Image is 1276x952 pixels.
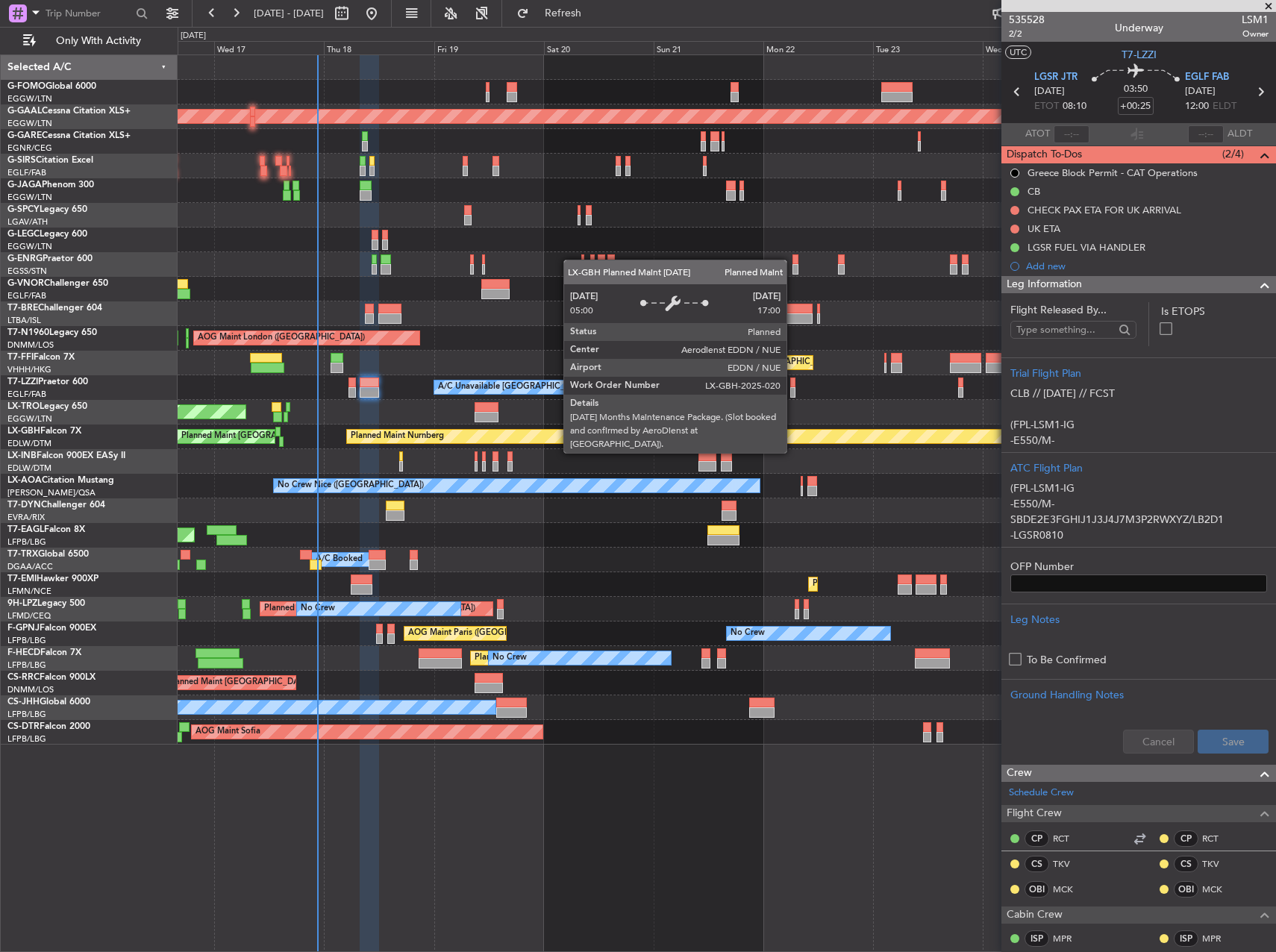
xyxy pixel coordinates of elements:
[7,648,81,657] a: F-HECDFalcon 7X
[278,475,424,497] div: No Crew Nice ([GEOGRAPHIC_DATA])
[1202,932,1236,945] a: MPR
[7,254,43,263] span: G-ENRG
[1185,70,1229,85] span: EGLF FAB
[763,41,873,54] div: Mon 22
[1007,146,1082,163] span: Dispatch To-Dos
[1034,99,1059,114] span: ETOT
[1010,460,1267,476] div: ATC Flight Plan
[983,41,1092,54] div: Wed 24
[1185,84,1216,99] span: [DATE]
[7,205,40,214] span: G-SPCY
[7,82,46,91] span: G-FOMO
[7,733,46,745] a: LFPB/LBG
[1025,830,1049,847] div: CP
[1010,496,1267,527] p: -E550/M-SBDE2E3FGHIJ1J3J4J7M3P2RWXYZ/LB2D1
[214,41,324,54] div: Wed 17
[434,41,544,54] div: Fri 19
[438,376,681,398] div: A/C Unavailable [GEOGRAPHIC_DATA] ([GEOGRAPHIC_DATA])
[544,41,654,54] div: Sat 20
[7,624,40,633] span: F-GPNJ
[7,673,96,682] a: CS-RRCFalcon 900LX
[7,574,37,583] span: T7-EMI
[301,598,335,620] div: No Crew
[7,525,85,534] a: T7-EAGLFalcon 8X
[1010,386,1267,762] p: CLB // [DATE] // FCST (FPL-LSM1-IG -E550/M-SBDE2E3FGHIJ1J3J4J7M3P2RWXYZ/LB2D1 -LGSR0810 -N0466F41...
[7,181,94,190] a: G-JAGAPhenom 300
[7,550,38,559] span: T7-TRX
[351,425,444,448] div: Planned Maint Nurnberg
[7,353,34,362] span: T7-FFI
[7,230,87,239] a: G-LEGCLegacy 600
[196,721,260,743] div: AOG Maint Sofia
[7,648,40,657] span: F-HECD
[7,463,51,474] a: EDLW/DTM
[475,647,710,669] div: Planned Maint [GEOGRAPHIC_DATA] ([GEOGRAPHIC_DATA])
[1034,84,1065,99] span: [DATE]
[1009,12,1045,28] span: 535528
[1028,166,1198,179] div: Greece Block Permit - CAT Operations
[7,378,88,386] a: T7-LZZIPraetor 600
[7,438,51,449] a: EDLW/DTM
[1053,932,1086,945] a: MPR
[1007,765,1032,782] span: Crew
[7,660,46,671] a: LFPB/LBG
[7,574,98,583] a: T7-EMIHawker 900XP
[7,107,42,116] span: G-GAAL
[1025,881,1049,898] div: OBI
[1213,99,1236,114] span: ELDT
[7,216,48,228] a: LGAV/ATH
[264,598,475,620] div: Planned [GEOGRAPHIC_DATA] ([GEOGRAPHIC_DATA])
[1174,856,1198,872] div: CS
[731,622,765,645] div: No Crew
[7,241,52,252] a: EGGW/LTN
[1010,302,1136,318] span: Flight Released By...
[1025,127,1050,142] span: ATOT
[46,2,131,25] input: Trip Number
[7,709,46,720] a: LFPB/LBG
[510,1,599,25] button: Refresh
[7,487,96,498] a: [PERSON_NAME]/QSA
[1053,857,1086,871] a: TKV
[492,647,527,669] div: No Crew
[7,451,37,460] span: LX-INB
[7,93,52,104] a: EGGW/LTN
[1028,204,1181,216] div: CHECK PAX ETA FOR UK ARRIVAL
[7,722,40,731] span: CS-DTR
[1009,786,1074,801] a: Schedule Crew
[7,525,44,534] span: T7-EAGL
[1202,857,1236,871] a: TKV
[254,7,324,20] span: [DATE] - [DATE]
[7,561,53,572] a: DGAA/ACC
[7,304,38,313] span: T7-BRE
[7,427,81,436] a: LX-GBHFalcon 7X
[7,254,93,263] a: G-ENRGPraetor 600
[7,131,42,140] span: G-GARE
[7,315,41,326] a: LTBA/ISL
[7,304,102,313] a: T7-BREChallenger 604
[1007,906,1063,924] span: Cabin Crew
[1010,366,1267,381] div: Trial Flight Plan
[1025,930,1049,947] div: ISP
[7,82,96,91] a: G-FOMOGlobal 6000
[7,328,49,337] span: T7-N1960
[7,476,42,485] span: LX-AOA
[1016,319,1114,341] input: Type something...
[1174,830,1198,847] div: CP
[1161,304,1267,319] label: Is ETOPS
[1010,527,1267,543] p: -LGSR0810
[7,389,46,400] a: EGLF/FAB
[7,599,85,608] a: 9H-LPZLegacy 500
[1028,241,1145,254] div: LGSR FUEL VIA HANDLER
[1010,687,1267,703] div: Ground Handling Notes
[7,476,114,485] a: LX-AOACitation Mustang
[1115,20,1163,36] div: Underway
[7,378,38,386] span: T7-LZZI
[7,230,40,239] span: G-LEGC
[7,599,37,608] span: 9H-LPZ
[7,266,47,277] a: EGSS/STN
[7,501,105,510] a: T7-DYNChallenger 604
[1242,28,1269,40] span: Owner
[1025,856,1049,872] div: CS
[7,118,52,129] a: EGGW/LTN
[1174,881,1198,898] div: OBI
